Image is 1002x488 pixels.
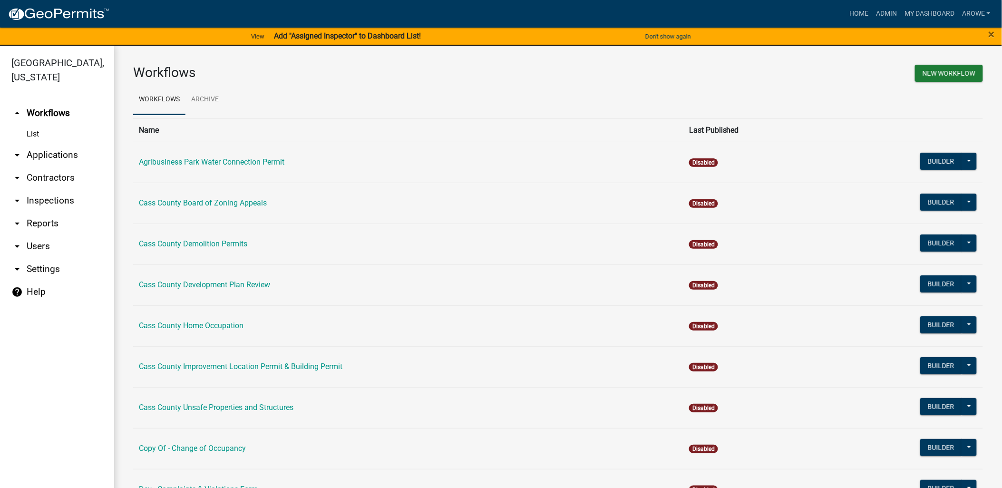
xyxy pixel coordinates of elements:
button: New Workflow [915,65,983,82]
span: Disabled [689,322,718,331]
a: Cass County Demolition Permits [139,239,247,248]
a: Cass County Development Plan Review [139,280,270,289]
button: Don't show again [642,29,695,44]
button: Builder [920,439,962,456]
a: My Dashboard [901,5,958,23]
i: arrow_drop_down [11,218,23,229]
button: Builder [920,357,962,374]
i: arrow_drop_down [11,241,23,252]
a: Cass County Board of Zoning Appeals [139,198,267,207]
a: Admin [872,5,901,23]
button: Builder [920,316,962,333]
a: Workflows [133,85,185,115]
a: Archive [185,85,224,115]
strong: Add "Assigned Inspector" to Dashboard List! [274,31,421,40]
a: Cass County Unsafe Properties and Structures [139,403,293,412]
i: arrow_drop_down [11,195,23,206]
span: Disabled [689,445,718,453]
i: arrow_drop_down [11,149,23,161]
i: help [11,286,23,298]
a: Home [846,5,872,23]
i: arrow_drop_up [11,107,23,119]
th: Last Published [683,118,832,142]
span: × [989,28,995,41]
a: arowe [958,5,994,23]
i: arrow_drop_down [11,264,23,275]
button: Builder [920,234,962,252]
span: Disabled [689,363,718,371]
span: Disabled [689,199,718,208]
button: Builder [920,398,962,415]
span: Disabled [689,281,718,290]
span: Disabled [689,158,718,167]
a: Agribusiness Park Water Connection Permit [139,157,284,166]
a: View [247,29,268,44]
a: Copy Of - Change of Occupancy [139,444,246,453]
a: Cass County Improvement Location Permit & Building Permit [139,362,342,371]
i: arrow_drop_down [11,172,23,184]
a: Cass County Home Occupation [139,321,243,330]
button: Builder [920,153,962,170]
th: Name [133,118,683,142]
span: Disabled [689,240,718,249]
h3: Workflows [133,65,551,81]
span: Disabled [689,404,718,412]
button: Builder [920,194,962,211]
button: Builder [920,275,962,293]
button: Close [989,29,995,40]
